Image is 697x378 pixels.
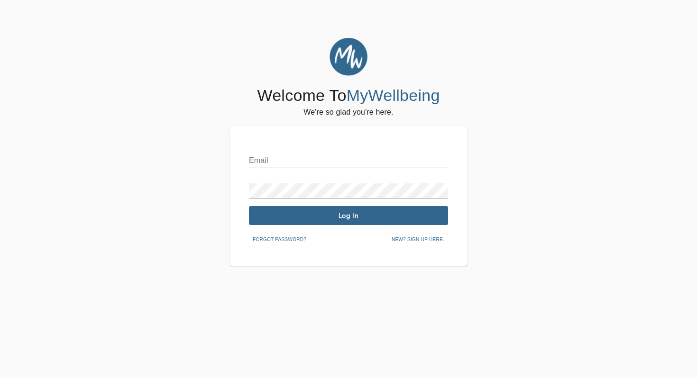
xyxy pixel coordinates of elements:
[249,235,310,243] a: Forgot password?
[392,235,444,244] span: New? Sign up here.
[257,86,440,106] h4: Welcome To
[249,206,448,225] button: Log In
[347,86,440,104] span: MyWellbeing
[330,38,367,76] img: MyWellbeing
[303,106,393,119] h6: We're so glad you're here.
[388,233,448,247] button: New? Sign up here.
[253,211,444,220] span: Log In
[253,235,306,244] span: Forgot password?
[249,233,310,247] button: Forgot password?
